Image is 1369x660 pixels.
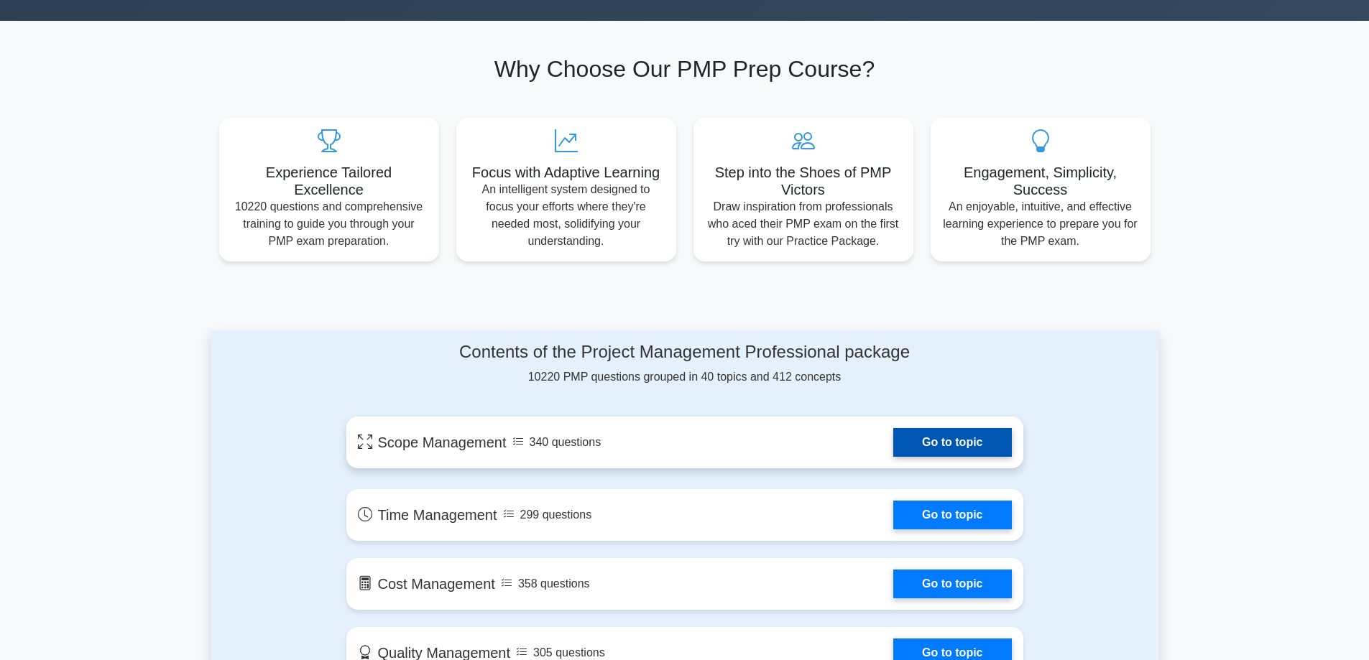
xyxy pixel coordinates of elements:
h4: Contents of the Project Management Professional package [346,342,1023,363]
a: Go to topic [893,570,1011,598]
h5: Focus with Adaptive Learning [468,164,665,181]
p: An intelligent system designed to focus your efforts where they're needed most, solidifying your ... [468,181,665,250]
a: Go to topic [893,501,1011,529]
h5: Experience Tailored Excellence [231,164,428,198]
div: 10220 PMP questions grouped in 40 topics and 412 concepts [346,342,1023,386]
h5: Step into the Shoes of PMP Victors [705,164,902,198]
p: An enjoyable, intuitive, and effective learning experience to prepare you for the PMP exam. [942,198,1139,250]
h5: Engagement, Simplicity, Success [942,164,1139,198]
p: 10220 questions and comprehensive training to guide you through your PMP exam preparation. [231,198,428,250]
h2: Why Choose Our PMP Prep Course? [219,55,1151,83]
a: Go to topic [893,428,1011,457]
p: Draw inspiration from professionals who aced their PMP exam on the first try with our Practice Pa... [705,198,902,250]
